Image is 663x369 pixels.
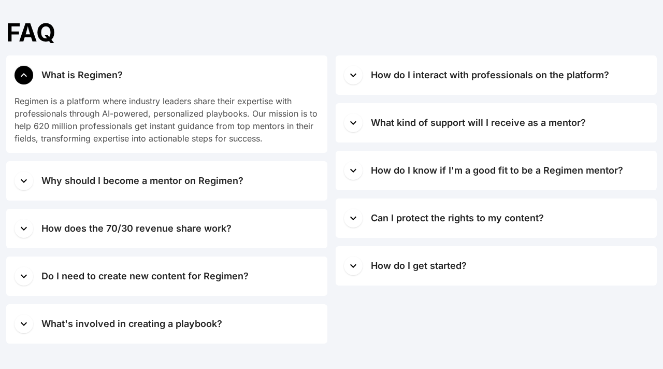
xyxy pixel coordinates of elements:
[41,221,232,236] div: How does the 70/30 revenue share work?
[371,163,623,178] div: How do I know if I'm a good fit to be a Regimen mentor?
[336,151,657,190] button: How do I know if I'm a good fit to be a Regimen mentor?
[6,55,327,95] button: What is Regimen?
[41,68,123,82] div: What is Regimen?
[371,211,544,225] div: Can I protect the rights to my content?
[6,20,657,45] div: FAQ
[41,174,243,188] div: Why should I become a mentor on Regimen?
[41,269,249,283] div: Do I need to create new content for Regimen?
[41,317,222,331] div: What's involved in creating a playbook?
[371,116,586,130] div: What kind of support will I receive as a mentor?
[371,259,467,273] div: How do I get started?
[336,103,657,143] button: What kind of support will I receive as a mentor?
[371,68,609,82] div: How do I interact with professionals on the platform?
[6,257,327,296] button: Do I need to create new content for Regimen?
[15,95,319,145] div: Regimen is a platform where industry leaders share their expertise with professionals through AI-...
[6,209,327,248] button: How does the 70/30 revenue share work?
[6,304,327,344] button: What's involved in creating a playbook?
[6,161,327,201] button: Why should I become a mentor on Regimen?
[336,198,657,238] button: Can I protect the rights to my content?
[336,55,657,95] button: How do I interact with professionals on the platform?
[336,246,657,286] button: How do I get started?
